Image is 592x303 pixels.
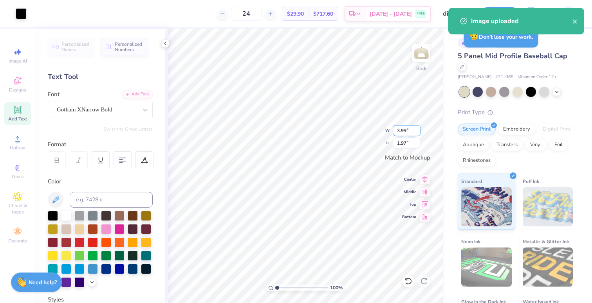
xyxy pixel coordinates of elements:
div: Vinyl [525,139,547,151]
div: Foil [549,139,568,151]
div: Text Tool [48,72,153,82]
span: [PERSON_NAME] [458,74,491,81]
button: close [572,16,578,26]
span: Designs [9,87,26,93]
input: – – [231,7,262,21]
div: Back [416,65,426,72]
span: Add Text [8,116,27,122]
button: Switch to Greek Letters [104,126,153,132]
span: Middle [402,189,416,195]
span: $717.60 [313,10,333,18]
span: Upload [10,145,25,151]
span: Bottom [402,214,416,220]
img: Standard [461,187,512,226]
div: Applique [458,139,489,151]
img: Puff Ink [523,187,573,226]
span: Greek [12,174,24,180]
div: Print Type [458,108,576,117]
img: Neon Ink [461,247,512,287]
div: Format [48,140,153,149]
span: [DATE] - [DATE] [370,10,412,18]
div: Add Font [122,90,153,99]
div: Embroidery [498,124,535,135]
span: Center [402,177,416,182]
input: Untitled Design [437,6,475,22]
img: Back [413,45,429,61]
span: Standard [461,177,482,185]
div: Screen Print [458,124,496,135]
span: Image AI [9,58,27,64]
strong: Need help? [29,279,57,286]
div: Transfers [491,139,523,151]
div: Rhinestones [458,155,496,167]
span: Puff Ink [523,177,539,185]
div: Image uploaded [471,16,572,26]
span: 5 Panel Mid Profile Baseball Cap [458,51,567,61]
span: 100 % [330,284,343,291]
span: Top [402,202,416,207]
span: Minimum Order: 12 + [518,74,557,81]
div: Color [48,177,153,186]
span: Personalized Numbers [115,41,143,52]
input: e.g. 7428 c [70,192,153,208]
label: Font [48,90,60,99]
img: Metallic & Glitter Ink [523,247,573,287]
span: Neon Ink [461,237,480,246]
span: $29.90 [287,10,304,18]
span: Personalized Names [61,41,89,52]
span: Clipart & logos [4,203,31,215]
span: Metallic & Glitter Ink [523,237,569,246]
span: FREE [417,11,425,16]
span: Decorate [8,238,27,244]
span: # 31-069 [495,74,514,81]
div: Digital Print [538,124,576,135]
div: # 511545A [458,38,489,48]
